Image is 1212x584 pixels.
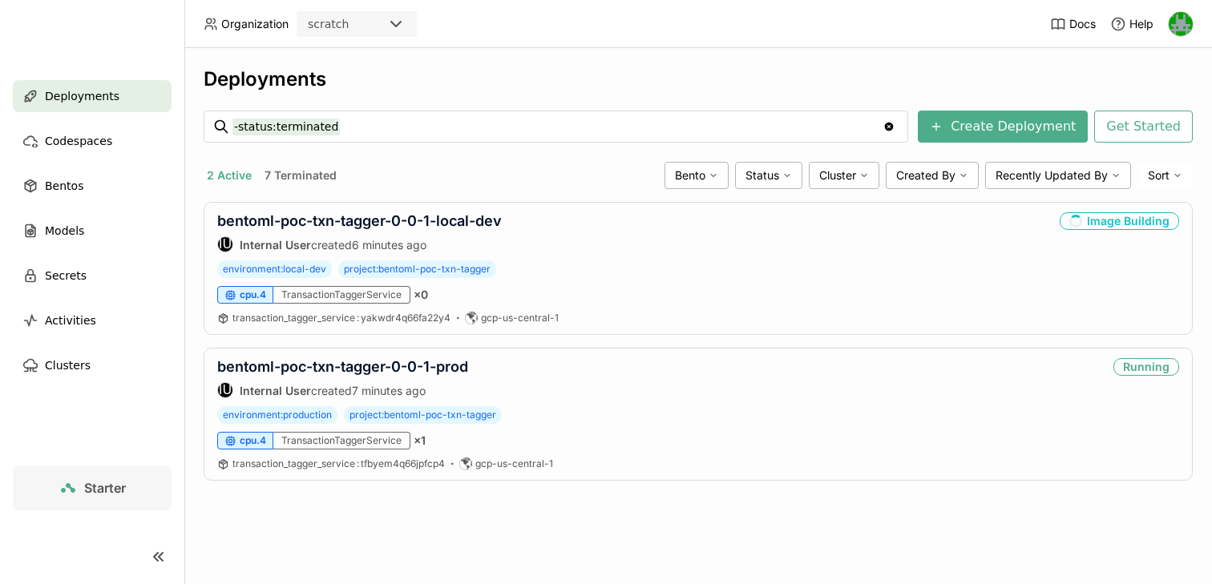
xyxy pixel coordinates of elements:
span: environment:production [217,406,337,424]
div: Created By [886,162,979,189]
span: Activities [45,311,96,330]
a: Clusters [13,349,172,381]
span: Status [745,168,779,183]
span: transaction_tagger_service yakwdr4q66fa22y4 [232,312,450,324]
a: Docs [1050,16,1096,32]
span: gcp-us-central-1 [481,312,559,324]
a: Secrets [13,260,172,292]
div: Running [1113,358,1179,376]
div: Image Building [1060,212,1179,230]
a: Models [13,215,172,247]
span: project:bentoml-poc-txn-tagger [338,260,496,278]
span: Bento [675,168,705,183]
i: loading [1068,213,1084,229]
span: Models [45,221,84,240]
img: Sean Hickey [1169,12,1193,36]
span: : [357,457,359,469]
span: Organization [221,17,289,31]
div: scratch [308,16,349,32]
div: IU [218,237,232,252]
a: bentoml-poc-txn-tagger-0-0-1-local-dev [217,212,502,229]
span: Deployments [45,87,119,106]
span: Created By [896,168,955,183]
div: IU [218,383,232,397]
div: TransactionTaggerService [273,286,410,304]
div: Recently Updated By [985,162,1131,189]
div: Internal User [217,382,233,398]
button: Create Deployment [918,111,1088,143]
span: 7 minutes ago [352,384,426,397]
a: bentoml-poc-txn-tagger-0-0-1-prod [217,358,468,375]
span: Docs [1069,17,1096,31]
span: Codespaces [45,131,112,151]
div: Bento [665,162,729,189]
div: created [217,382,468,398]
div: Internal User [217,236,233,252]
a: transaction_tagger_service:tfbyem4q66jpfcp4 [232,457,445,470]
span: Clusters [45,356,91,375]
span: Starter [84,480,126,496]
input: Selected scratch. [350,17,352,33]
span: cpu.4 [240,434,266,447]
button: Get Started [1094,111,1193,143]
span: Cluster [819,168,856,183]
div: Cluster [809,162,879,189]
svg: Clear value [883,120,895,133]
span: transaction_tagger_service tfbyem4q66jpfcp4 [232,457,445,469]
div: Help [1110,16,1153,32]
span: Secrets [45,266,87,285]
div: TransactionTaggerService [273,432,410,449]
span: gcp-us-central-1 [475,457,553,470]
a: Codespaces [13,125,172,157]
div: Deployments [204,67,1193,91]
strong: Internal User [240,238,311,252]
span: : [357,312,359,324]
span: Recently Updated By [996,168,1108,183]
span: 6 minutes ago [352,238,426,252]
div: Sort [1137,162,1193,189]
div: Status [735,162,802,189]
span: environment:local-dev [217,260,332,278]
strong: Internal User [240,384,311,397]
span: Help [1129,17,1153,31]
span: cpu.4 [240,288,266,301]
button: 2 Active [204,165,255,186]
a: Activities [13,304,172,336]
a: transaction_tagger_service:yakwdr4q66fa22y4 [232,312,450,324]
span: project:bentoml-poc-txn-tagger [344,406,502,424]
span: Bentos [45,176,83,195]
span: × 0 [414,288,428,302]
input: Search [232,114,883,139]
a: Starter [13,465,172,510]
span: Sort [1148,168,1170,183]
button: 7 Terminated [261,165,340,186]
div: created [217,236,502,252]
span: × 1 [414,433,426,448]
img: logo [22,22,139,54]
a: Bentos [13,170,172,202]
a: Deployments [13,80,172,112]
